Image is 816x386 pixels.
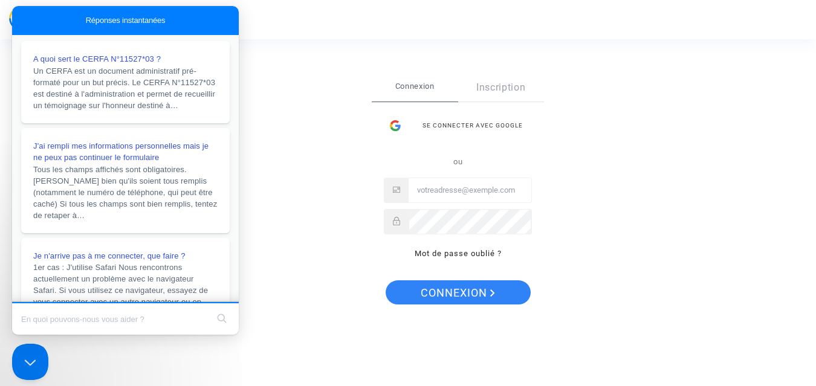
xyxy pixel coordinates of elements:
span: Réponses instantanées [74,8,154,21]
span: Je n'arrive pas à me connecter, que faire ? [21,245,173,254]
span: Tous les champs affichés sont obligatoires. [PERSON_NAME] bien qu'ils soient tous remplis (notamm... [21,159,205,214]
iframe: Help Scout Beacon - Close [12,344,48,380]
span: A quoi sert le CERFA N°11527*03 ? [21,48,149,57]
a: A quoi sert le CERFA N°11527*03 ?Un CERFA est un document administratif pré-formaté pour un but p... [9,35,218,117]
span: J'ai rempli mes informations personnelles mais je ne peux pas continuer le formulaire [21,135,196,156]
a: J'ai rempli mes informations personnelles mais je ne peux pas continuer le formulaireTous les cha... [9,122,218,227]
a: Je n'arrive pas à me connecter, que faire ?1er cas : J'utilise Safari Nous rencontrons actuelleme... [9,232,218,326]
span: 1er cas : J'utilise Safari Nous rencontrons actuellement un problème avec le navigateur Safari. S... [21,257,196,312]
span: Un CERFA est un document administratif pré-formaté pour un but précis. Le CERFA N°11527*03 est de... [21,60,203,104]
iframe: Help Scout Beacon - Live Chat, Contact Form, and Knowledge Base [12,6,239,335]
